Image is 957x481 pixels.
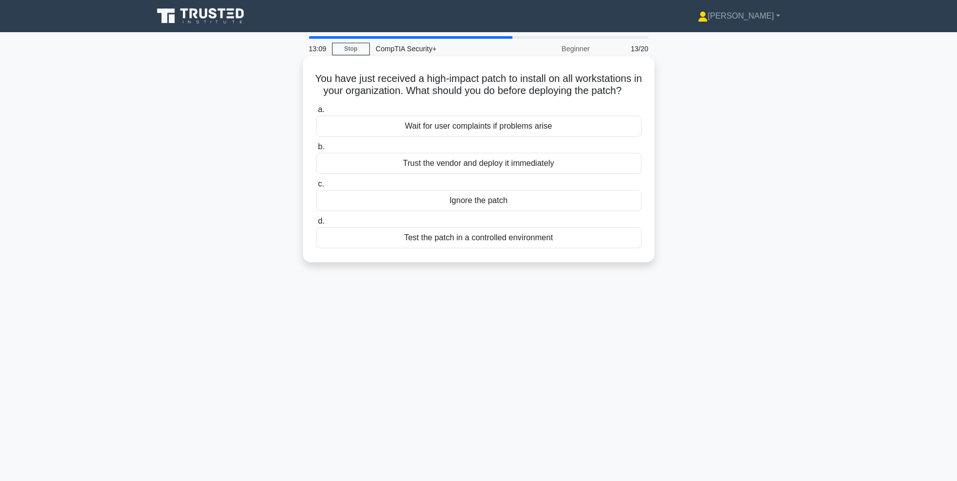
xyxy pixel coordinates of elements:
div: Test the patch in a controlled environment [316,227,642,248]
h5: You have just received a high-impact patch to install on all workstations in your organization. W... [315,72,643,98]
div: 13/20 [596,39,655,59]
div: CompTIA Security+ [370,39,508,59]
a: [PERSON_NAME] [674,6,804,26]
div: Wait for user complaints if problems arise [316,116,642,137]
span: c. [318,179,324,188]
div: Beginner [508,39,596,59]
span: b. [318,142,325,151]
div: Ignore the patch [316,190,642,211]
div: Trust the vendor and deploy it immediately [316,153,642,174]
span: d. [318,217,325,225]
div: 13:09 [303,39,332,59]
a: Stop [332,43,370,55]
span: a. [318,105,325,114]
